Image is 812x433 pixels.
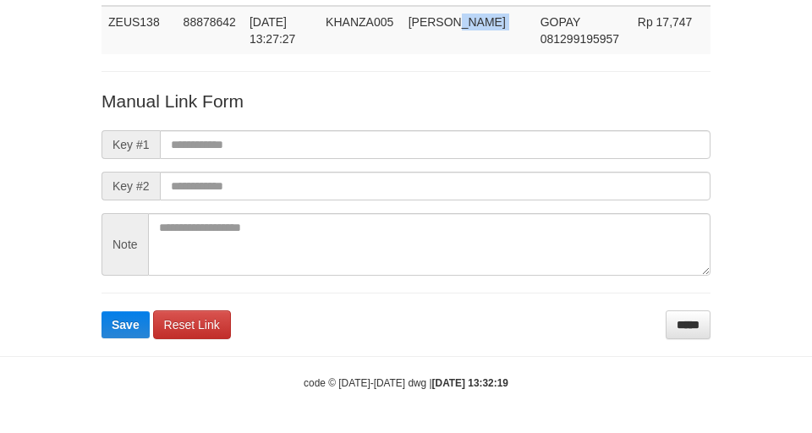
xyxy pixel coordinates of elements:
[101,6,177,54] td: ZEUS138
[409,15,506,29] span: [PERSON_NAME]
[153,310,231,339] a: Reset Link
[101,172,160,200] span: Key #2
[638,15,693,29] span: Rp 17,747
[101,89,710,113] p: Manual Link Form
[326,15,393,29] span: KHANZA005
[101,213,148,276] span: Note
[540,32,619,46] span: Copy 081299195957 to clipboard
[101,130,160,159] span: Key #1
[304,377,508,389] small: code © [DATE]-[DATE] dwg |
[164,318,220,332] span: Reset Link
[250,15,296,46] span: [DATE] 13:27:27
[540,15,580,29] span: GOPAY
[101,311,150,338] button: Save
[432,377,508,389] strong: [DATE] 13:32:19
[177,6,243,54] td: 88878642
[112,318,140,332] span: Save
